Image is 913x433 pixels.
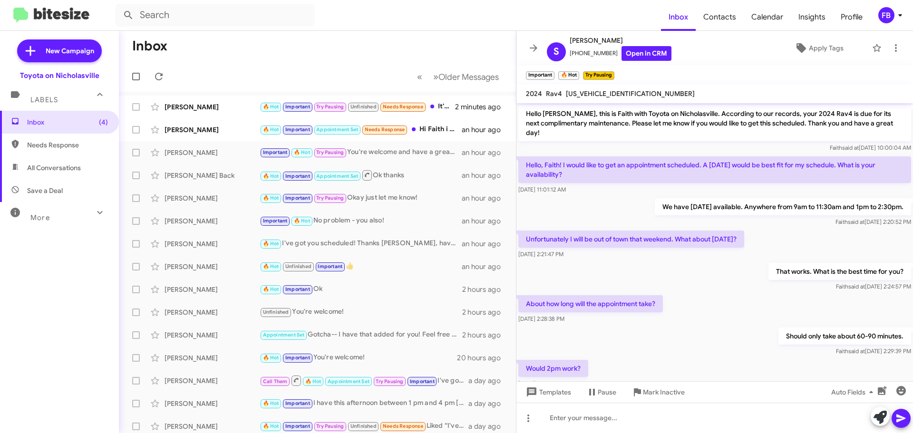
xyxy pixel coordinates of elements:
[260,124,462,135] div: Hi Faith i was under the impression that the warranty was expired in our 2024 toyota corolla
[350,423,377,429] span: Unfinished
[17,39,102,62] a: New Campaign
[462,193,508,203] div: an hour ago
[661,3,696,31] a: Inbox
[316,423,344,429] span: Try Pausing
[263,104,279,110] span: 🔥 Hot
[455,102,508,112] div: 2 minutes ago
[824,384,884,401] button: Auto Fields
[165,171,260,180] div: [PERSON_NAME] Back
[836,283,911,290] span: Faith [DATE] 2:24:57 PM
[412,67,505,87] nav: Page navigation example
[285,126,310,133] span: Important
[328,378,369,385] span: Appointment Set
[770,39,867,57] button: Apply Tags
[411,67,428,87] button: Previous
[410,378,435,385] span: Important
[27,140,108,150] span: Needs Response
[263,126,279,133] span: 🔥 Hot
[263,173,279,179] span: 🔥 Hot
[263,400,279,406] span: 🔥 Hot
[462,330,508,340] div: 2 hours ago
[165,125,260,135] div: [PERSON_NAME]
[848,283,865,290] span: said at
[836,347,911,355] span: Faith [DATE] 2:29:39 PM
[835,218,911,225] span: Faith [DATE] 2:20:52 PM
[518,360,588,377] p: Would 2pm work?
[791,3,833,31] a: Insights
[438,72,499,82] span: Older Messages
[27,117,108,127] span: Inbox
[165,102,260,112] div: [PERSON_NAME]
[524,384,571,401] span: Templates
[624,384,692,401] button: Mark Inactive
[566,89,695,98] span: [US_VEHICLE_IDENTIFICATION_NUMBER]
[260,398,468,409] div: I have this afternoon between 1 pm and 4 pm [DATE] or can do anytime [DATE].
[260,215,462,226] div: No problem - you also!
[570,46,671,61] span: [PHONE_NUMBER]
[316,126,358,133] span: Appointment Set
[285,195,310,201] span: Important
[830,144,911,151] span: Faith [DATE] 10:00:04 AM
[30,213,50,222] span: More
[20,71,99,80] div: Toyota on Nicholasville
[570,35,671,46] span: [PERSON_NAME]
[316,149,344,155] span: Try Pausing
[263,195,279,201] span: 🔥 Hot
[263,149,288,155] span: Important
[165,308,260,317] div: [PERSON_NAME]
[870,7,903,23] button: FB
[462,171,508,180] div: an hour ago
[462,308,508,317] div: 2 hours ago
[285,286,310,292] span: Important
[622,46,671,61] a: Open in CRM
[285,423,310,429] span: Important
[462,285,508,294] div: 2 hours ago
[848,347,865,355] span: said at
[462,216,508,226] div: an hour ago
[285,104,310,110] span: Important
[260,421,468,432] div: Liked “I've got you scheduled! Thanks [PERSON_NAME], have a great day!”
[579,384,624,401] button: Pause
[165,285,260,294] div: [PERSON_NAME]
[263,355,279,361] span: 🔥 Hot
[558,71,579,80] small: 🔥 Hot
[260,375,468,386] div: I've got you scheduled! Thanks [PERSON_NAME], have a great day!
[263,309,289,315] span: Unfinished
[468,376,508,385] div: a day ago
[165,216,260,226] div: [PERSON_NAME]
[462,239,508,249] div: an hour ago
[260,238,462,249] div: I've got you scheduled! Thanks [PERSON_NAME], have a great day!
[165,330,260,340] div: [PERSON_NAME]
[744,3,791,31] a: Calendar
[260,307,462,318] div: You're welcome!
[263,378,288,385] span: Call Them
[833,3,870,31] a: Profile
[462,125,508,135] div: an hour ago
[383,423,423,429] span: Needs Response
[848,218,864,225] span: said at
[165,422,260,431] div: [PERSON_NAME]
[462,262,508,271] div: an hour ago
[842,144,859,151] span: said at
[468,422,508,431] div: a day ago
[457,353,508,363] div: 20 hours ago
[260,101,455,112] div: It's a 2025. Can I come around 9
[165,376,260,385] div: [PERSON_NAME]
[526,71,554,80] small: Important
[809,39,844,57] span: Apply Tags
[518,380,564,387] span: [DATE] 2:33:35 PM
[518,156,911,183] p: Hello, Faith! I would like to get an appointment scheduled. A [DATE] would be best fit for my sch...
[468,399,508,408] div: a day ago
[516,384,579,401] button: Templates
[294,218,310,224] span: 🔥 Hot
[263,423,279,429] span: 🔥 Hot
[260,284,462,295] div: Ok
[260,147,462,158] div: You're welcome and have a great day!
[165,399,260,408] div: [PERSON_NAME]
[546,89,562,98] span: Rav4
[696,3,744,31] a: Contacts
[260,192,462,203] div: Okay just let me know!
